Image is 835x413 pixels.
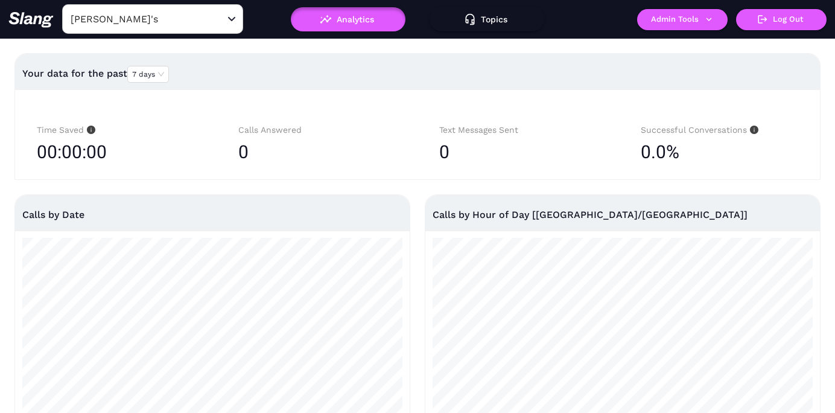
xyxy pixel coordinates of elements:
button: Open [224,12,239,27]
div: Calls by Hour of Day [[GEOGRAPHIC_DATA]/[GEOGRAPHIC_DATA]] [433,195,813,234]
span: 0.0% [641,137,679,167]
div: Calls by Date [22,195,402,234]
span: 0 [439,141,449,162]
span: info-circle [84,126,95,134]
button: Admin Tools [637,9,728,30]
button: Log Out [736,9,827,30]
span: 0 [238,141,249,162]
span: info-circle [747,126,758,134]
span: Successful Conversations [641,125,758,135]
img: 623511267c55cb56e2f2a487_logo2.png [8,11,54,28]
div: Your data for the past [22,59,813,88]
div: Calls Answered [238,123,396,137]
button: Analytics [291,7,405,31]
a: Analytics [291,14,405,23]
div: Text Messages Sent [439,123,597,137]
button: Topics [430,7,544,31]
span: Time Saved [37,125,95,135]
span: 00:00:00 [37,137,107,167]
span: 7 days [132,66,164,82]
